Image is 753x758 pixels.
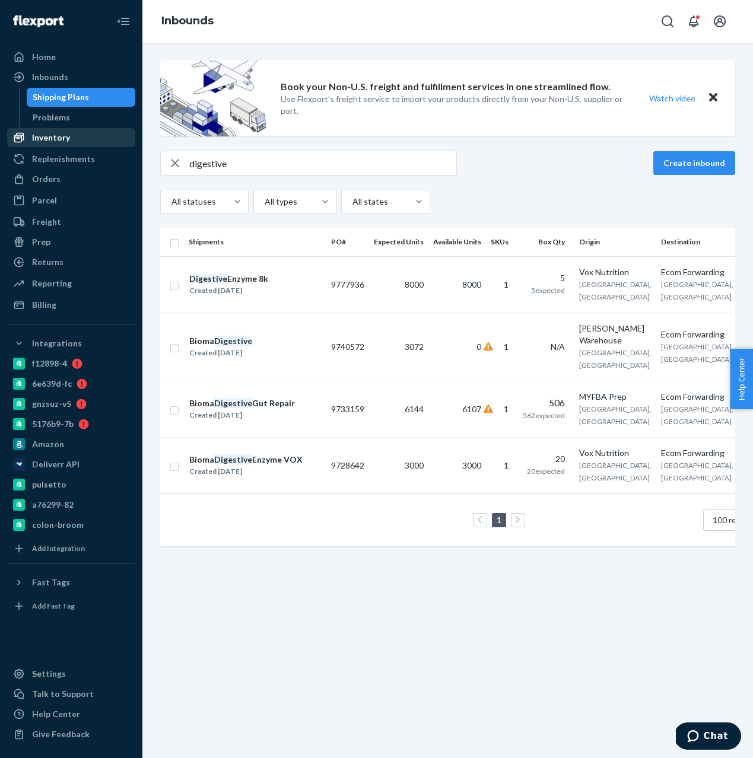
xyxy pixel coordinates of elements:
[7,191,135,210] a: Parcel
[7,47,135,66] a: Home
[7,515,135,534] a: colon-broom
[32,71,68,83] div: Inbounds
[32,195,57,206] div: Parcel
[476,342,481,352] span: 0
[462,404,481,414] span: 6107
[661,405,733,426] span: [GEOGRAPHIC_DATA], [GEOGRAPHIC_DATA]
[32,519,84,531] div: colon-broom
[189,409,295,421] div: Created [DATE]
[32,299,56,311] div: Billing
[7,455,135,474] a: Deliverr API
[189,347,252,359] div: Created [DATE]
[369,228,428,256] th: Expected Units
[405,342,424,352] span: 3072
[523,411,565,420] span: 562 expected
[661,329,733,340] div: Ecom Forwarding
[32,458,80,470] div: Deliverr API
[7,684,135,703] button: Talk to Support
[32,708,80,720] div: Help Center
[7,435,135,454] a: Amazon
[189,335,252,347] div: Bioma
[32,418,74,430] div: 5176b9-7b
[189,285,268,297] div: Created [DATE]
[32,173,61,185] div: Orders
[405,460,424,470] span: 3000
[661,266,733,278] div: Ecom Forwarding
[7,149,135,168] a: Replenishments
[7,495,135,514] a: a76299-82
[7,68,135,87] a: Inbounds
[504,404,509,414] span: 1
[32,358,67,370] div: f12898-4
[523,272,565,284] div: 5
[13,15,63,27] img: Flexport logo
[661,447,733,459] div: Ecom Forwarding
[7,573,135,592] button: Fast Tags
[462,460,481,470] span: 3000
[661,280,733,301] span: [GEOGRAPHIC_DATA], [GEOGRAPHIC_DATA]
[214,398,252,408] em: Digestive
[32,378,72,390] div: 6e639d-fc
[486,228,518,256] th: SKUs
[281,80,611,94] p: Book your Non-U.S. freight and fulfillment services in one streamlined flow.
[32,278,72,289] div: Reporting
[7,170,135,189] a: Orders
[184,228,326,256] th: Shipments
[523,396,565,410] div: 506
[656,228,738,256] th: Destination
[32,728,90,740] div: Give Feedback
[579,348,652,370] span: [GEOGRAPHIC_DATA], [GEOGRAPHIC_DATA]
[7,725,135,744] button: Give Feedback
[32,499,74,511] div: a76299-82
[32,438,64,450] div: Amazon
[682,9,706,33] button: Open notifications
[32,216,61,228] div: Freight
[27,108,136,127] a: Problems
[7,394,135,413] a: gnzsuz-v5
[32,256,63,268] div: Returns
[708,9,732,33] button: Open account menu
[263,196,265,208] input: All types
[189,273,227,284] em: Digestive
[551,342,565,352] span: N/A
[112,9,135,33] button: Close Navigation
[33,91,89,103] div: Shipping Plans
[7,233,135,251] a: Prep
[462,279,481,289] span: 8000
[656,9,679,33] button: Open Search Box
[32,543,85,553] div: Add Integration
[706,90,721,107] button: Close
[7,705,135,724] a: Help Center
[32,668,66,680] div: Settings
[653,151,735,175] button: Create inbound
[351,196,352,208] input: All states
[281,93,627,117] p: Use Flexport’s freight service to import your products directly from your Non-U.S. supplier or port.
[33,112,70,123] div: Problems
[428,228,486,256] th: Available Units
[161,14,214,27] a: Inbounds
[661,391,733,403] div: Ecom Forwarding
[7,334,135,353] button: Integrations
[7,664,135,683] a: Settings
[7,354,135,373] a: f12898-4
[32,153,95,165] div: Replenishments
[523,453,565,465] div: 20
[7,295,135,314] a: Billing
[32,51,56,63] div: Home
[730,349,753,409] button: Help Center
[189,273,268,285] div: Enzyme 8k
[579,323,652,346] div: [PERSON_NAME] Warehouse
[32,577,70,588] div: Fast Tags
[504,460,509,470] span: 1
[326,437,369,493] td: 9728642
[7,374,135,393] a: 6e639d-fc
[32,479,66,491] div: pulsetto
[405,404,424,414] span: 6144
[579,447,652,459] div: Vox Nutrition
[641,90,703,107] button: Watch video
[32,688,94,700] div: Talk to Support
[579,391,652,403] div: MYFBA Prep
[7,415,135,434] a: 5176b9-7b
[32,398,71,410] div: gnzsuz-v5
